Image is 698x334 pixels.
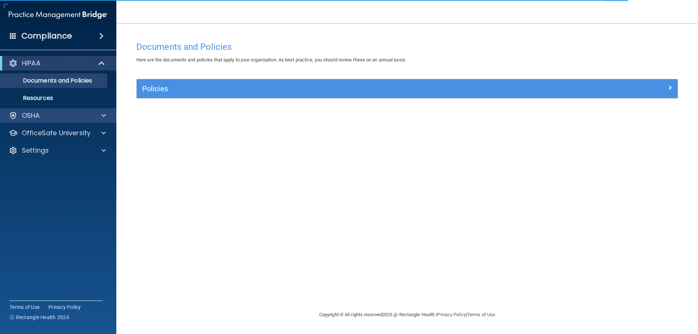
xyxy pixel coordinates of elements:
[136,57,406,63] span: Here are the documents and policies that apply to your organization. As best practice, you should...
[22,146,49,155] p: Settings
[9,111,106,120] a: OSHA
[48,303,81,311] a: Privacy Policy
[22,129,91,137] p: OfficeSafe University
[9,59,105,68] a: HIPAA
[437,312,466,317] a: Privacy Policy
[142,83,672,94] a: Policies
[5,77,104,84] p: Documents and Policies
[22,59,40,68] p: HIPAA
[9,129,106,137] a: OfficeSafe University
[9,146,106,155] a: Settings
[9,303,40,311] a: Terms of Use
[467,312,495,317] a: Terms of Use
[5,94,104,102] p: Resources
[21,31,72,41] h4: Compliance
[9,314,69,321] span: Ⓒ Rectangle Health 2024
[22,111,40,120] p: OSHA
[9,8,108,22] img: PMB logo
[142,85,537,93] h5: Policies
[274,303,540,326] div: Copyright © All rights reserved 2025 @ Rectangle Health | |
[136,42,678,52] h4: Documents and Policies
